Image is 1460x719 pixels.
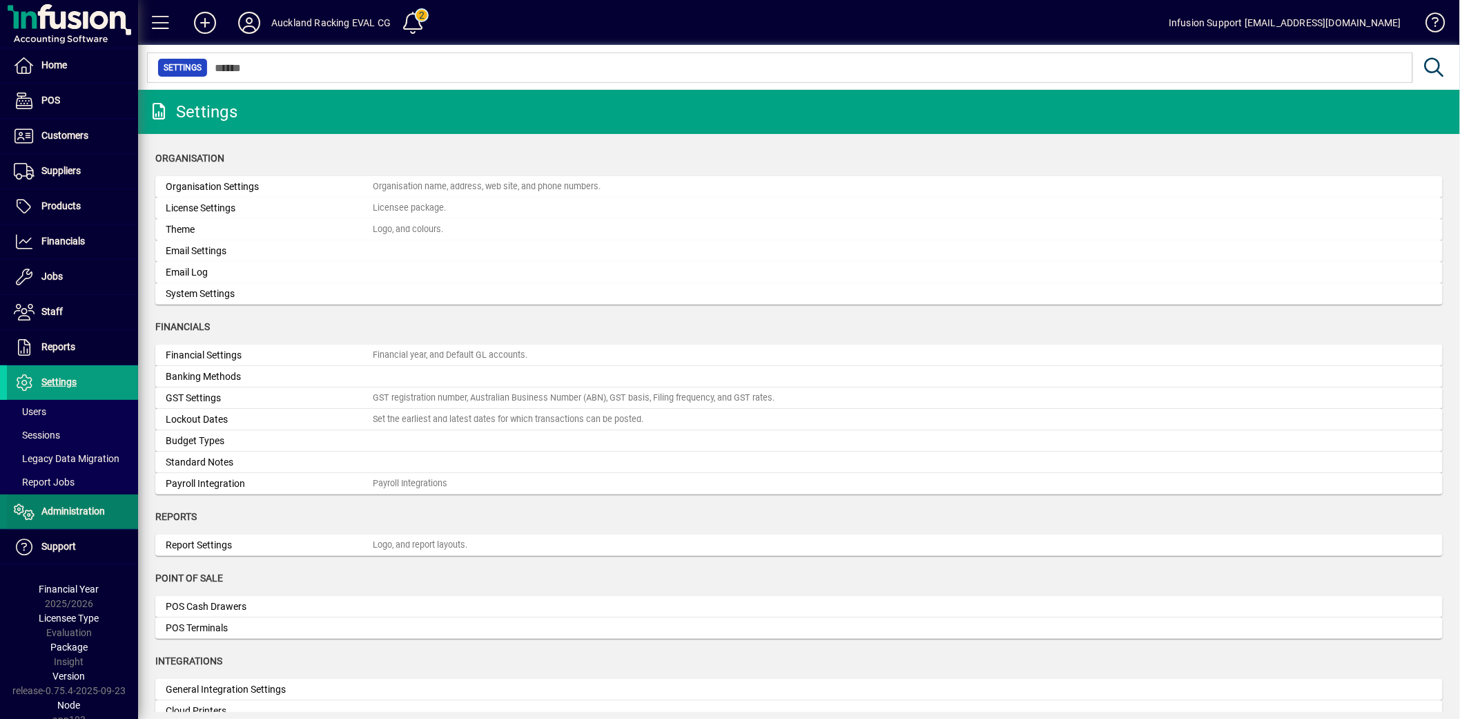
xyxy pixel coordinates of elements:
span: Financial Year [39,584,99,595]
div: Licensee package. [373,202,446,215]
div: Theme [166,222,373,237]
span: Version [53,671,86,682]
a: Products [7,189,138,224]
a: Support [7,530,138,564]
div: POS Cash Drawers [166,600,373,614]
a: Knowledge Base [1415,3,1443,48]
span: Users [14,406,46,417]
a: Staff [7,295,138,329]
a: Suppliers [7,154,138,189]
div: Standard Notes [166,455,373,470]
span: Legacy Data Migration [14,453,119,464]
a: GST SettingsGST registration number, Australian Business Number (ABN), GST basis, Filing frequenc... [155,387,1443,409]
div: General Integration Settings [166,682,373,697]
a: Banking Methods [155,366,1443,387]
div: Settings [148,101,237,123]
a: Home [7,48,138,83]
span: Settings [164,61,202,75]
span: Support [41,541,76,552]
div: Organisation name, address, web site, and phone numbers. [373,180,601,193]
div: Infusion Support [EMAIL_ADDRESS][DOMAIN_NAME] [1169,12,1401,34]
div: Logo, and colours. [373,223,443,236]
span: Administration [41,506,105,517]
div: Payroll Integration [166,477,373,491]
a: Email Settings [155,240,1443,262]
a: ThemeLogo, and colours. [155,219,1443,240]
a: Jobs [7,260,138,294]
div: Set the earliest and latest dates for which transactions can be posted. [373,413,643,426]
div: Budget Types [166,434,373,448]
a: Email Log [155,262,1443,283]
div: POS Terminals [166,621,373,635]
div: License Settings [166,201,373,215]
div: Report Settings [166,538,373,553]
div: Payroll Integrations [373,477,447,490]
div: Auckland Racking EVAL CG [271,12,391,34]
a: Financial SettingsFinancial year, and Default GL accounts. [155,345,1443,366]
a: Payroll IntegrationPayroll Integrations [155,473,1443,495]
a: Lockout DatesSet the earliest and latest dates for which transactions can be posted. [155,409,1443,430]
span: Integrations [155,655,222,667]
div: GST Settings [166,391,373,405]
div: Logo, and report layouts. [373,539,467,552]
span: Staff [41,306,63,317]
a: Administration [7,495,138,529]
a: Organisation SettingsOrganisation name, address, web site, and phone numbers. [155,176,1443,198]
a: Report Jobs [7,470,138,494]
a: Budget Types [155,430,1443,452]
span: Financials [155,321,210,332]
div: Financial year, and Default GL accounts. [373,349,527,362]
span: Reports [155,511,197,522]
span: Settings [41,376,77,387]
span: Reports [41,341,75,352]
span: Home [41,59,67,70]
a: POS [7,84,138,118]
a: General Integration Settings [155,679,1443,700]
span: Suppliers [41,165,81,176]
span: Licensee Type [39,613,99,624]
div: Cloud Printers [166,704,373,718]
a: System Settings [155,283,1443,305]
div: System Settings [166,287,373,301]
a: Reports [7,330,138,365]
span: Products [41,200,81,211]
a: Customers [7,119,138,153]
a: Legacy Data Migration [7,447,138,470]
a: Users [7,400,138,423]
span: Package [50,642,88,653]
div: Email Log [166,265,373,280]
span: Node [58,700,81,711]
a: Financials [7,224,138,259]
span: Jobs [41,271,63,282]
span: Point of Sale [155,573,223,584]
a: License SettingsLicensee package. [155,198,1443,219]
span: Organisation [155,153,224,164]
a: Report SettingsLogo, and report layouts. [155,535,1443,556]
div: Financial Settings [166,348,373,363]
div: Email Settings [166,244,373,258]
span: POS [41,95,60,106]
div: GST registration number, Australian Business Number (ABN), GST basis, Filing frequency, and GST r... [373,392,775,405]
div: Organisation Settings [166,180,373,194]
a: POS Cash Drawers [155,596,1443,617]
a: Standard Notes [155,452,1443,473]
a: Sessions [7,423,138,447]
span: Financials [41,236,85,247]
span: Sessions [14,430,60,441]
span: Customers [41,130,88,141]
button: Add [183,10,227,35]
div: Banking Methods [166,370,373,384]
span: Report Jobs [14,477,75,488]
a: POS Terminals [155,617,1443,639]
button: Profile [227,10,271,35]
div: Lockout Dates [166,412,373,427]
